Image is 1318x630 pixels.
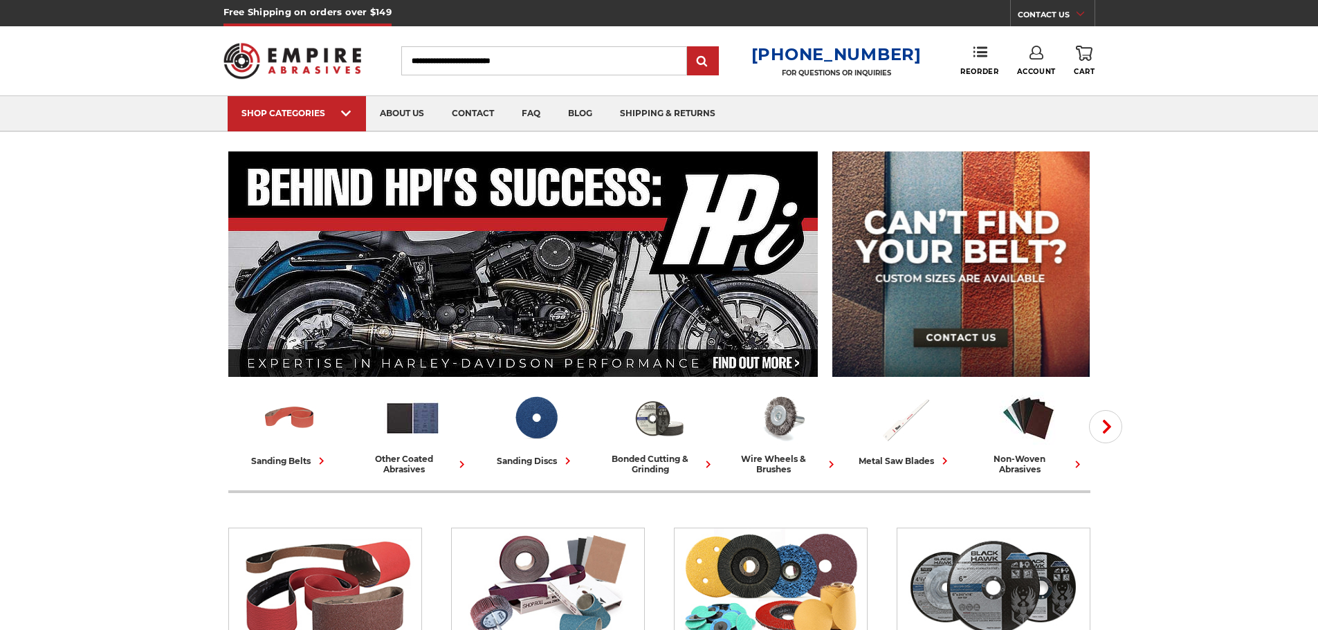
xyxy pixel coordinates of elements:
a: CONTACT US [1018,7,1095,26]
input: Submit [689,48,717,75]
a: wire wheels & brushes [726,389,839,474]
img: promo banner for custom belts. [832,151,1090,377]
a: bonded cutting & grinding [603,389,715,474]
span: Cart [1074,67,1095,76]
a: Cart [1074,46,1095,76]
div: non-woven abrasives [973,454,1085,474]
button: Next [1089,410,1122,443]
p: FOR QUESTIONS OR INQUIRIES [751,68,922,77]
span: Account [1017,67,1056,76]
a: contact [438,96,508,131]
a: non-woven abrasives [973,389,1085,474]
a: [PHONE_NUMBER] [751,44,922,64]
div: sanding belts [251,454,329,468]
div: metal saw blades [859,454,952,468]
div: SHOP CATEGORIES [241,108,352,118]
img: Banner for an interview featuring Horsepower Inc who makes Harley performance upgrades featured o... [228,151,818,377]
img: Wire Wheels & Brushes [753,389,811,447]
div: other coated abrasives [357,454,469,474]
a: shipping & returns [606,96,729,131]
a: other coated abrasives [357,389,469,474]
a: Reorder [960,46,998,75]
a: about us [366,96,438,131]
a: sanding belts [234,389,346,468]
img: Metal Saw Blades [877,389,934,447]
a: metal saw blades [850,389,962,468]
img: Empire Abrasives [223,34,362,88]
img: Bonded Cutting & Grinding [630,389,688,447]
a: blog [554,96,606,131]
div: sanding discs [497,454,575,468]
img: Sanding Discs [507,389,565,447]
div: bonded cutting & grinding [603,454,715,474]
span: Reorder [960,67,998,76]
a: faq [508,96,554,131]
img: Sanding Belts [261,389,318,447]
a: sanding discs [480,389,592,468]
div: wire wheels & brushes [726,454,839,474]
img: Other Coated Abrasives [384,389,441,447]
img: Non-woven Abrasives [1000,389,1057,447]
